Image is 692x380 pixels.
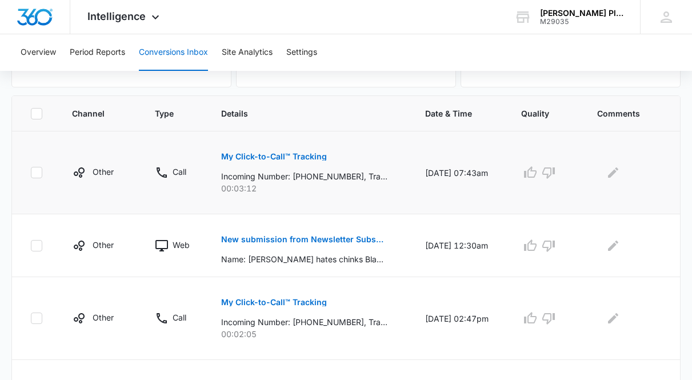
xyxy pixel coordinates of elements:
[72,107,111,119] span: Channel
[221,182,398,194] p: 00:03:12
[221,328,398,340] p: 00:02:05
[425,107,477,119] span: Date & Time
[411,277,507,360] td: [DATE] 02:47pm
[221,153,327,161] p: My Click-to-Call™ Tracking
[70,34,125,71] button: Period Reports
[221,298,327,306] p: My Click-to-Call™ Tracking
[173,239,190,251] p: Web
[540,9,623,18] div: account name
[221,235,387,243] p: New submission from Newsletter Subscribe - [PERSON_NAME] Plastic Surgery
[222,34,273,71] button: Site Analytics
[93,311,114,323] p: Other
[597,107,645,119] span: Comments
[173,166,186,178] p: Call
[155,107,177,119] span: Type
[286,34,317,71] button: Settings
[221,253,387,265] p: Name: [PERSON_NAME] hates chinks Black skin chink and Gook, Email: [EMAIL_ADDRESS][DOMAIN_NAME] (...
[93,166,114,178] p: Other
[411,131,507,214] td: [DATE] 07:43am
[21,34,56,71] button: Overview
[221,316,387,328] p: Incoming Number: [PHONE_NUMBER], Tracking Number: [PHONE_NUMBER], Ring To: [PHONE_NUMBER], Caller...
[93,239,114,251] p: Other
[173,311,186,323] p: Call
[139,34,208,71] button: Conversions Inbox
[604,309,622,327] button: Edit Comments
[604,237,622,255] button: Edit Comments
[604,163,622,182] button: Edit Comments
[221,289,327,316] button: My Click-to-Call™ Tracking
[221,107,382,119] span: Details
[87,10,146,22] span: Intelligence
[221,143,327,170] button: My Click-to-Call™ Tracking
[411,214,507,277] td: [DATE] 12:30am
[540,18,623,26] div: account id
[221,226,387,253] button: New submission from Newsletter Subscribe - [PERSON_NAME] Plastic Surgery
[221,170,387,182] p: Incoming Number: [PHONE_NUMBER], Tracking Number: [PHONE_NUMBER], Ring To: [PHONE_NUMBER], Caller...
[521,107,553,119] span: Quality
